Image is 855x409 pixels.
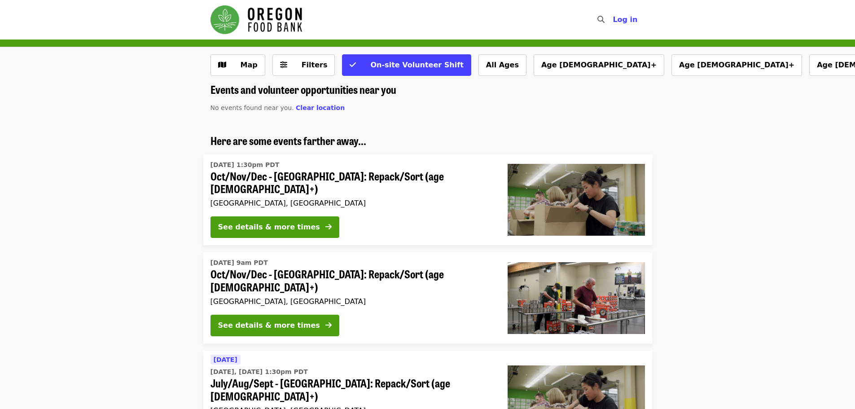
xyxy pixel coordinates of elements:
span: Map [241,61,258,69]
button: All Ages [478,54,526,76]
span: Filters [302,61,328,69]
button: Show map view [210,54,265,76]
div: [GEOGRAPHIC_DATA], [GEOGRAPHIC_DATA] [210,199,493,207]
div: [GEOGRAPHIC_DATA], [GEOGRAPHIC_DATA] [210,297,493,306]
div: See details & more times [218,222,320,233]
time: [DATE] 1:30pm PDT [210,160,280,170]
button: See details & more times [210,216,339,238]
time: [DATE], [DATE] 1:30pm PDT [210,367,308,377]
button: Filters (0 selected) [272,54,335,76]
span: Here are some events farther away... [210,132,366,148]
span: July/Aug/Sept - [GEOGRAPHIC_DATA]: Repack/Sort (age [DEMOGRAPHIC_DATA]+) [210,377,493,403]
i: search icon [597,15,605,24]
i: sliders-h icon [280,61,287,69]
span: Log in [613,15,637,24]
img: Oregon Food Bank - Home [210,5,302,34]
a: See details for "Oct/Nov/Dec - Portland: Repack/Sort (age 8+)" [203,154,652,246]
button: On-site Volunteer Shift [342,54,471,76]
button: Age [DEMOGRAPHIC_DATA]+ [534,54,664,76]
i: map icon [218,61,226,69]
time: [DATE] 9am PDT [210,258,268,268]
span: No events found near you. [210,104,294,111]
span: Oct/Nov/Dec - [GEOGRAPHIC_DATA]: Repack/Sort (age [DEMOGRAPHIC_DATA]+) [210,170,493,196]
span: Oct/Nov/Dec - [GEOGRAPHIC_DATA]: Repack/Sort (age [DEMOGRAPHIC_DATA]+) [210,268,493,294]
span: On-site Volunteer Shift [370,61,463,69]
span: Events and volunteer opportunities near you [210,81,396,97]
input: Search [610,9,617,31]
i: arrow-right icon [325,223,332,231]
a: See details for "Oct/Nov/Dec - Portland: Repack/Sort (age 16+)" [203,252,652,343]
img: Oct/Nov/Dec - Portland: Repack/Sort (age 16+) organized by Oregon Food Bank [508,262,645,334]
span: Clear location [296,104,345,111]
button: See details & more times [210,315,339,336]
i: check icon [350,61,356,69]
i: arrow-right icon [325,321,332,330]
img: Oct/Nov/Dec - Portland: Repack/Sort (age 8+) organized by Oregon Food Bank [508,164,645,236]
button: Log in [605,11,645,29]
div: See details & more times [218,320,320,331]
button: Clear location [296,103,345,113]
button: Age [DEMOGRAPHIC_DATA]+ [671,54,802,76]
span: [DATE] [214,356,237,363]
